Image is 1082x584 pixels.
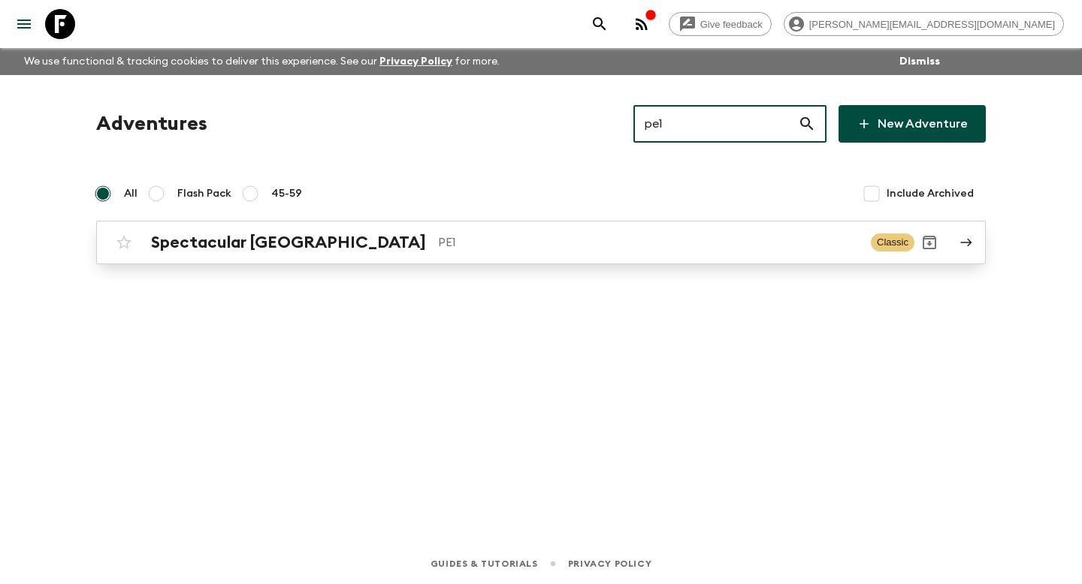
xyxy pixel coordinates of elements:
a: Privacy Policy [568,555,651,572]
h2: Spectacular [GEOGRAPHIC_DATA] [151,233,426,252]
button: Archive [914,227,944,257]
span: Flash Pack [177,186,231,201]
button: search adventures [585,9,615,39]
span: All [124,186,138,201]
a: Give feedback [669,12,772,36]
span: [PERSON_NAME][EMAIL_ADDRESS][DOMAIN_NAME] [801,19,1063,30]
a: Privacy Policy [379,56,452,67]
button: menu [9,9,39,39]
a: New Adventure [839,105,986,143]
span: 45-59 [271,186,302,201]
span: Classic [871,233,914,251]
h1: Adventures [96,109,207,139]
input: e.g. AR1, Argentina [633,103,798,145]
a: Spectacular [GEOGRAPHIC_DATA]PE1ClassicArchive [96,221,986,264]
p: We use functional & tracking cookies to deliver this experience. See our for more. [18,48,506,75]
a: Guides & Tutorials [431,555,538,572]
button: Dismiss [896,51,944,72]
div: [PERSON_NAME][EMAIL_ADDRESS][DOMAIN_NAME] [784,12,1064,36]
p: PE1 [438,233,859,251]
span: Include Archived [887,186,974,201]
span: Give feedback [692,19,771,30]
